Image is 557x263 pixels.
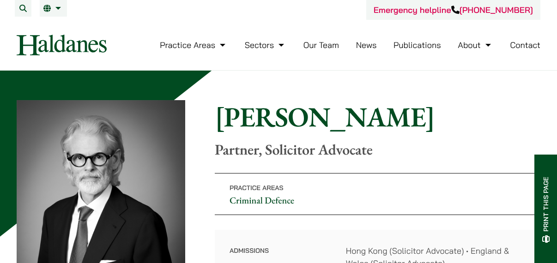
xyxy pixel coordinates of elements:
img: Logo of Haldanes [17,35,107,55]
a: About [458,40,493,50]
a: Criminal Defence [230,194,294,206]
a: Sectors [245,40,286,50]
span: Practice Areas [230,184,284,192]
a: EN [43,5,63,12]
h1: [PERSON_NAME] [215,100,540,133]
p: Partner, Solicitor Advocate [215,141,540,158]
a: Our Team [303,40,339,50]
a: Emergency helpline[PHONE_NUMBER] [374,5,533,15]
a: News [356,40,377,50]
a: Publications [394,40,441,50]
a: Contact [510,40,540,50]
a: Practice Areas [160,40,228,50]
